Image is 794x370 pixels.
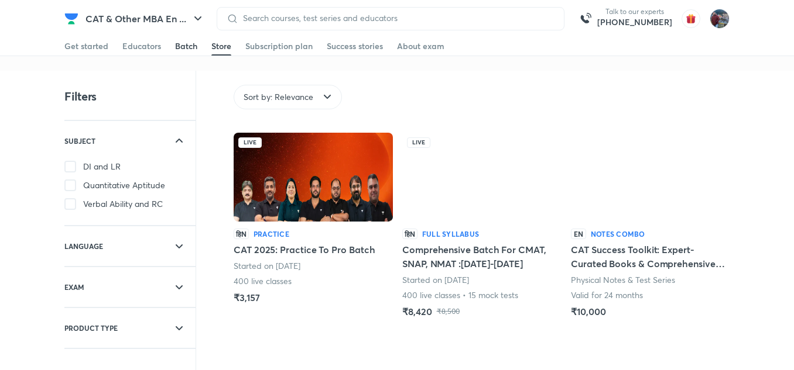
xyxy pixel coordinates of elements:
[402,305,432,319] h5: ₹8,420
[64,322,118,334] h6: PRODUCT TYPE
[238,137,262,148] div: Live
[327,40,383,52] div: Success stories
[397,37,444,56] a: About exam
[571,305,605,319] h5: ₹10,000
[83,198,163,210] span: Verbal Ability and RC
[710,9,730,29] img: Prashant saluja
[597,7,672,16] p: Talk to our experts
[64,281,84,293] h6: EXAM
[245,40,313,52] div: Subscription plan
[245,37,313,56] a: Subscription plan
[234,260,300,272] p: Started on [DATE]
[597,16,672,28] a: [PHONE_NUMBER]
[83,179,165,191] span: Quantitative Aptitude
[402,229,417,239] p: हिN
[571,133,730,222] img: Batch Thumbnail
[64,37,108,56] a: Get started
[254,229,289,239] h6: Practice
[211,40,231,52] div: Store
[78,7,212,30] button: CAT & Other MBA En ...
[244,91,313,103] span: Sort by: Relevance
[238,13,555,23] input: Search courses, test series and educators
[122,37,161,56] a: Educators
[234,243,375,257] h5: CAT 2025: Practice To Pro Batch
[437,307,460,316] p: ₹8,500
[407,137,430,148] div: Live
[682,9,700,28] img: avatar
[64,12,78,26] img: Company Logo
[571,229,586,239] p: EN
[397,40,444,52] div: About exam
[422,229,479,239] h6: Full Syllabus
[402,243,562,271] h5: Comprehensive Batch For CMAT, SNAP, NMAT :[DATE]-[DATE]
[64,240,103,252] h6: LANGUAGE
[234,275,292,287] p: 400 live classes
[64,135,95,147] h6: SUBJECT
[234,229,249,239] p: हिN
[574,7,597,30] img: call-us
[211,37,231,56] a: Store
[83,161,121,172] span: DI and LR
[64,40,108,52] div: Get started
[571,274,676,286] p: Physical Notes & Test Series
[327,37,383,56] a: Success stories
[64,89,97,104] h4: Filters
[175,37,197,56] a: Batch
[571,243,730,271] h5: CAT Success Toolkit: Expert-Curated Books & Comprehensive Mock Tests
[402,289,519,301] p: 400 live classes • 15 mock tests
[402,133,562,222] img: Batch Thumbnail
[175,40,197,52] div: Batch
[571,289,643,301] p: Valid for 24 months
[591,229,645,239] h6: Notes Combo
[234,291,260,305] h5: ₹3,157
[234,133,393,222] img: Batch Thumbnail
[122,40,161,52] div: Educators
[402,274,469,286] p: Started on [DATE]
